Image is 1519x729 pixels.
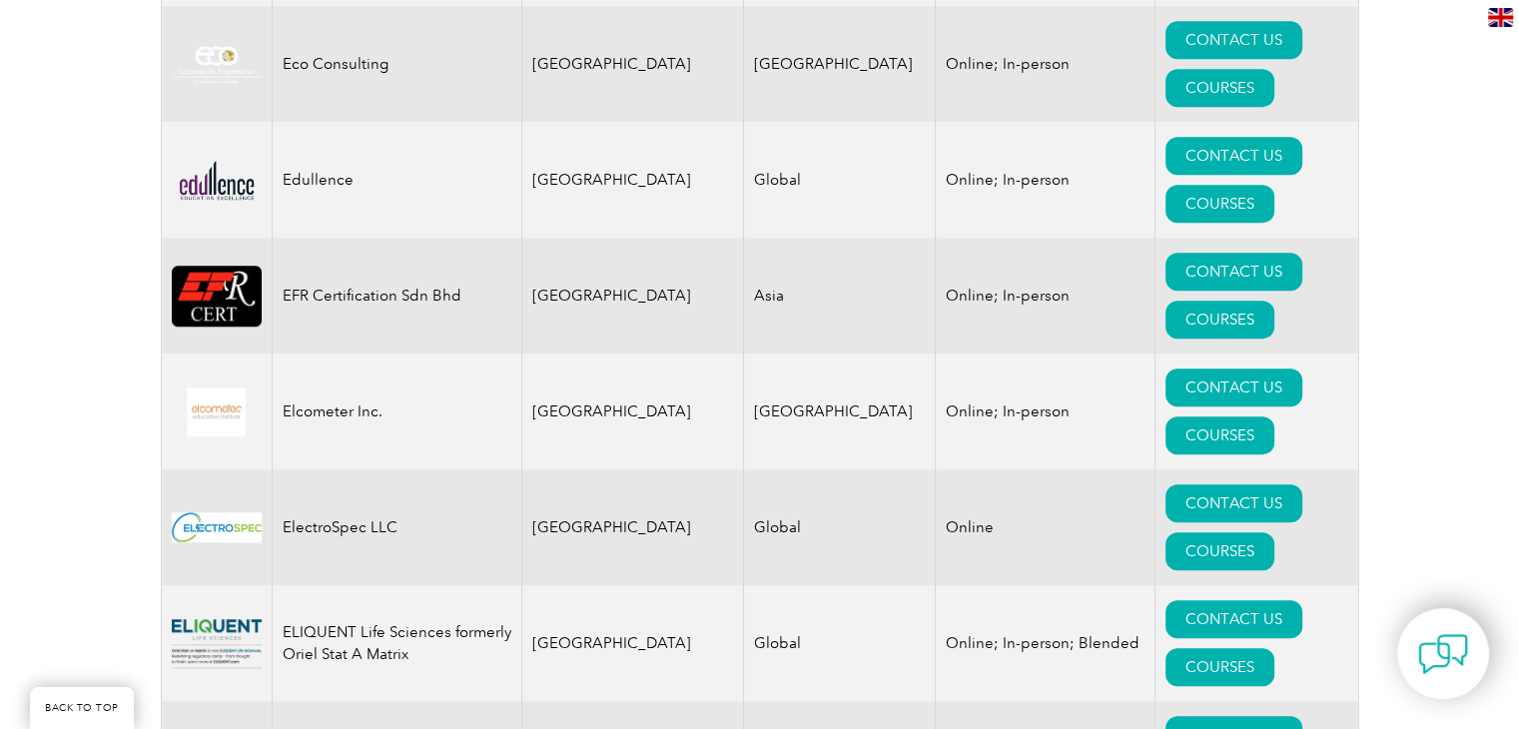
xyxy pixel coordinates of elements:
a: COURSES [1165,185,1274,223]
td: Elcometer Inc. [272,354,521,469]
a: BACK TO TOP [30,687,134,729]
td: Asia [744,238,936,354]
td: Global [744,122,936,238]
img: df15046f-427c-ef11-ac20-6045bde4dbfc-logo.jpg [172,512,262,542]
td: Eco Consulting [272,6,521,122]
td: Online; In-person [936,354,1155,469]
a: CONTACT US [1165,21,1302,59]
td: [GEOGRAPHIC_DATA] [744,6,936,122]
a: CONTACT US [1165,484,1302,522]
td: Online [936,469,1155,585]
td: EFR Certification Sdn Bhd [272,238,521,354]
a: CONTACT US [1165,600,1302,638]
td: [GEOGRAPHIC_DATA] [521,354,744,469]
td: [GEOGRAPHIC_DATA] [521,122,744,238]
td: [GEOGRAPHIC_DATA] [521,238,744,354]
td: [GEOGRAPHIC_DATA] [744,354,936,469]
a: COURSES [1165,301,1274,339]
a: COURSES [1165,648,1274,686]
td: [GEOGRAPHIC_DATA] [521,6,744,122]
td: ElectroSpec LLC [272,469,521,585]
td: Online; In-person; Blended [936,585,1155,701]
img: c712c23c-dbbc-ea11-a812-000d3ae11abd-logo.png [172,44,262,85]
td: [GEOGRAPHIC_DATA] [521,585,744,701]
a: CONTACT US [1165,368,1302,406]
td: [GEOGRAPHIC_DATA] [521,469,744,585]
td: Edullence [272,122,521,238]
td: Online; In-person [936,238,1155,354]
a: COURSES [1165,69,1274,107]
img: 63b15e70-6a5d-ea11-a811-000d3a79722d-logo.png [172,619,262,668]
td: Global [744,585,936,701]
a: CONTACT US [1165,253,1302,291]
td: Online; In-person [936,6,1155,122]
img: dc24547b-a6e0-e911-a812-000d3a795b83-logo.png [172,387,262,436]
img: en [1488,8,1513,27]
a: COURSES [1165,532,1274,570]
img: 5625bac0-7d19-eb11-a813-000d3ae11abd-logo.png [172,266,262,327]
a: CONTACT US [1165,137,1302,175]
img: contact-chat.png [1418,629,1468,679]
img: e32924ac-d9bc-ea11-a814-000d3a79823d-logo.png [172,157,262,204]
td: Online; In-person [936,122,1155,238]
td: Global [744,469,936,585]
td: ELIQUENT Life Sciences formerly Oriel Stat A Matrix [272,585,521,701]
a: COURSES [1165,416,1274,454]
